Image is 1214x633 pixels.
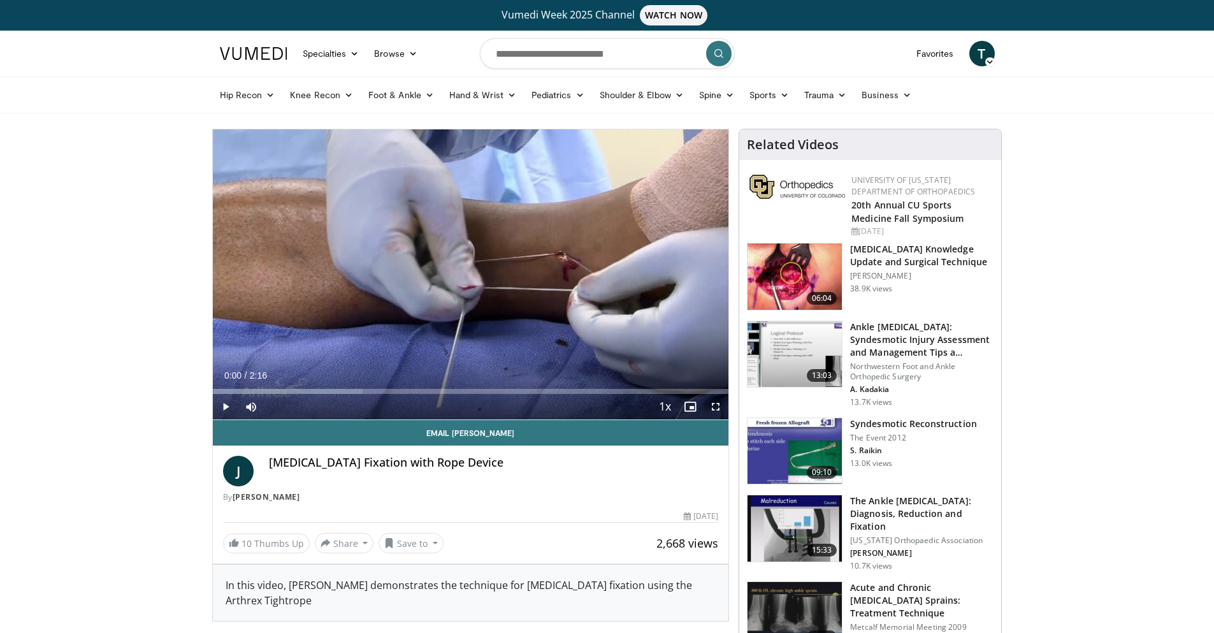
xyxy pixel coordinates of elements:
[238,394,264,419] button: Mute
[850,561,892,571] p: 10.7K views
[245,370,247,381] span: /
[684,511,718,522] div: [DATE]
[366,41,425,66] a: Browse
[748,321,842,388] img: 476a2f31-7f3f-4e9d-9d33-f87c8a4a8783.150x105_q85_crop-smart_upscale.jpg
[223,534,310,553] a: 10 Thumbs Up
[851,199,964,224] a: 20th Annual CU Sports Medicine Fall Symposium
[223,491,719,503] div: By
[224,370,242,381] span: 0:00
[592,82,691,108] a: Shoulder & Elbow
[850,446,977,456] p: S. Raikin
[213,389,729,394] div: Progress Bar
[850,418,977,430] h3: Syndesmotic Reconstruction
[850,495,994,533] h3: The Ankle [MEDICAL_DATA]: Diagnosis, Reduction and Fixation
[850,284,892,294] p: 38.9K views
[213,129,729,420] video-js: Video Player
[223,456,254,486] a: J
[480,38,735,69] input: Search topics, interventions
[854,82,919,108] a: Business
[850,433,977,443] p: The Event 2012
[748,418,842,484] img: -TiYc6krEQGNAzh34xMDoxOmtxOwKG7D_1.150x105_q85_crop-smart_upscale.jpg
[747,321,994,407] a: 13:03 Ankle [MEDICAL_DATA]: Syndesmotic Injury Assessment and Management Tips a… Northwestern Foo...
[797,82,855,108] a: Trauma
[748,244,842,310] img: XzOTlMlQSGUnbGTX4xMDoxOjBzMTt2bJ.150x105_q85_crop-smart_upscale.jpg
[282,82,361,108] a: Knee Recon
[749,175,845,199] img: 355603a8-37da-49b6-856f-e00d7e9307d3.png.150x105_q85_autocrop_double_scale_upscale_version-0.2.png
[807,292,837,305] span: 06:04
[747,243,994,310] a: 06:04 [MEDICAL_DATA] Knowledge Update and Surgical Technique [PERSON_NAME] 38.9K views
[213,394,238,419] button: Play
[850,458,892,469] p: 13.0K views
[807,466,837,479] span: 09:10
[807,369,837,382] span: 13:03
[850,243,994,268] h3: [MEDICAL_DATA] Knowledge Update and Surgical Technique
[850,361,994,382] p: Northwestern Foot and Ankle Orthopedic Surgery
[747,137,839,152] h4: Related Videos
[850,581,994,620] h3: Acute and Chronic [MEDICAL_DATA] Sprains: Treatment Technique
[748,495,842,562] img: ed563970-8bde-47f1-b653-c907ef04fde0.150x105_q85_crop-smart_upscale.jpg
[640,5,707,25] span: WATCH NOW
[222,5,993,25] a: Vumedi Week 2025 ChannelWATCH NOW
[524,82,592,108] a: Pediatrics
[656,535,718,551] span: 2,668 views
[703,394,728,419] button: Fullscreen
[212,82,283,108] a: Hip Recon
[807,544,837,557] span: 15:33
[691,82,742,108] a: Spine
[850,397,892,407] p: 13.7K views
[269,456,719,470] h4: [MEDICAL_DATA] Fixation with Rope Device
[851,175,975,197] a: University of [US_STATE] Department of Orthopaedics
[213,420,729,446] a: Email [PERSON_NAME]
[850,622,994,632] p: Metcalf Memorial Meeting 2009
[747,418,994,485] a: 09:10 Syndesmotic Reconstruction The Event 2012 S. Raikin 13.0K views
[220,47,287,60] img: VuMedi Logo
[742,82,797,108] a: Sports
[315,533,374,553] button: Share
[677,394,703,419] button: Enable picture-in-picture mode
[652,394,677,419] button: Playback Rate
[233,491,300,502] a: [PERSON_NAME]
[850,271,994,281] p: [PERSON_NAME]
[850,548,994,558] p: [PERSON_NAME]
[850,535,994,546] p: [US_STATE] Orthopaedic Association
[909,41,962,66] a: Favorites
[850,321,994,359] h3: Ankle [MEDICAL_DATA]: Syndesmotic Injury Assessment and Management Tips a…
[250,370,267,381] span: 2:16
[747,495,994,571] a: 15:33 The Ankle [MEDICAL_DATA]: Diagnosis, Reduction and Fixation [US_STATE] Orthopaedic Associat...
[361,82,442,108] a: Foot & Ankle
[442,82,524,108] a: Hand & Wrist
[851,226,991,237] div: [DATE]
[295,41,367,66] a: Specialties
[242,537,252,549] span: 10
[969,41,995,66] a: T
[226,578,716,608] div: In this video, [PERSON_NAME] demonstrates the technique for [MEDICAL_DATA] fixation using the Art...
[850,384,994,395] p: A. Kadakia
[379,533,444,553] button: Save to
